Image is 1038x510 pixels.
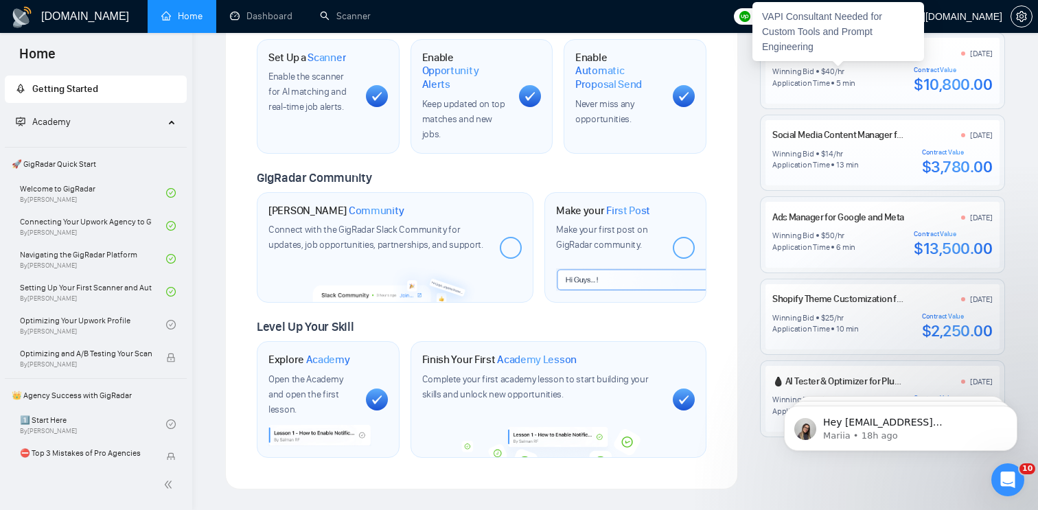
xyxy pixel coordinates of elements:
span: 🚀 GigRadar Quick Start [6,150,185,178]
span: 👑 Agency Success with GigRadar [6,382,185,409]
div: 6 min [836,242,855,253]
div: 50 [825,230,835,241]
h1: Explore [268,353,350,367]
div: 13 min [836,159,859,170]
div: 14 [825,148,833,159]
div: Winning Bid [772,230,814,241]
a: Social Media Content Manager for TikTok, Facebook & Instagram [772,129,1022,141]
div: 5 min [836,78,855,89]
div: Winning Bid [772,312,814,323]
span: Academy Lesson [497,353,577,367]
span: check-circle [166,419,176,429]
span: check-circle [166,254,176,264]
div: $ [821,66,826,77]
div: $13,500.00 [914,238,992,259]
iframe: Intercom live chat [991,463,1024,496]
button: setting [1011,5,1033,27]
div: /hr [835,230,844,241]
span: Automatic Proposal Send [575,64,662,91]
span: Level Up Your Skill [257,319,354,334]
div: $2,250.00 [922,321,993,341]
span: check-circle [166,287,176,297]
div: [DATE] [970,212,993,223]
a: Optimizing Your Upwork ProfileBy[PERSON_NAME] [20,310,166,340]
h1: Make your [556,204,650,218]
div: Application Time [772,242,829,253]
div: Application Time [772,78,829,89]
img: upwork-logo.png [739,11,750,22]
div: VAPI Consultant Needed for Custom Tools and Prompt Engineering [752,2,924,61]
span: Getting Started [32,83,98,95]
div: 25 [825,312,834,323]
span: Academy [306,353,350,367]
div: $ [821,148,826,159]
div: Winning Bid [772,148,814,159]
a: dashboardDashboard [230,10,292,22]
span: Optimizing and A/B Testing Your Scanner for Better Results [20,347,152,360]
span: Open the Academy and open the first lesson. [268,373,343,415]
div: [DATE] [970,130,993,141]
div: $10,800.00 [914,74,992,95]
span: lock [166,452,176,462]
span: setting [1011,11,1032,22]
div: $ [821,230,826,241]
a: Navigating the GigRadar PlatformBy[PERSON_NAME] [20,244,166,274]
div: Application Time [772,323,829,334]
div: Contract Value [914,230,992,238]
span: Make your first post on GigRadar community. [556,224,647,251]
a: Ads Manager for Google and Meta [772,211,904,223]
span: lock [166,353,176,362]
iframe: Intercom notifications message [763,377,1038,473]
span: Academy [16,116,70,128]
img: academy-bg.png [455,427,661,458]
div: [DATE] [970,48,993,59]
span: Community [349,204,404,218]
span: ⛔ Top 3 Mistakes of Pro Agencies [20,446,152,460]
h1: Enable [575,51,662,91]
span: rocket [16,84,25,93]
span: Academy [32,116,70,128]
span: check-circle [166,320,176,329]
div: $3,780.00 [922,157,993,177]
a: Connecting Your Upwork Agency to GigRadarBy[PERSON_NAME] [20,211,166,241]
span: double-left [163,478,177,491]
div: Contract Value [922,312,993,321]
div: $ [821,312,826,323]
a: Setting Up Your First Scanner and Auto-BidderBy[PERSON_NAME] [20,277,166,307]
div: /hr [835,66,844,77]
a: setting [1011,11,1033,22]
div: /hr [833,148,843,159]
img: slackcommunity-bg.png [312,263,478,303]
span: Opportunity Alerts [422,64,509,91]
span: Connect with the GigRadar Slack Community for updates, job opportunities, partnerships, and support. [268,224,483,251]
span: GigRadar Community [257,170,372,185]
span: Home [8,44,67,73]
div: Application Time [772,159,829,170]
div: Contract Value [922,148,993,157]
span: Scanner [308,51,346,65]
img: logo [11,6,33,28]
span: check-circle [166,188,176,198]
div: Winning Bid [772,66,814,77]
span: check-circle [166,221,176,231]
h1: Finish Your First [422,353,577,367]
span: Never miss any opportunities. [575,98,634,125]
span: fund-projection-screen [16,117,25,126]
a: searchScanner [320,10,371,22]
h1: [PERSON_NAME] [268,204,404,218]
span: By [PERSON_NAME] [20,360,152,369]
div: Contract Value [914,66,992,74]
a: Welcome to GigRadarBy[PERSON_NAME] [20,178,166,208]
h1: Set Up a [268,51,346,65]
span: 10 [1019,463,1035,474]
span: Complete your first academy lesson to start building your skills and unlock new opportunities. [422,373,649,400]
a: homeHome [161,10,203,22]
h1: Enable [422,51,509,91]
div: 40 [825,66,835,77]
span: First Post [606,204,650,218]
span: Keep updated on top matches and new jobs. [422,98,505,140]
